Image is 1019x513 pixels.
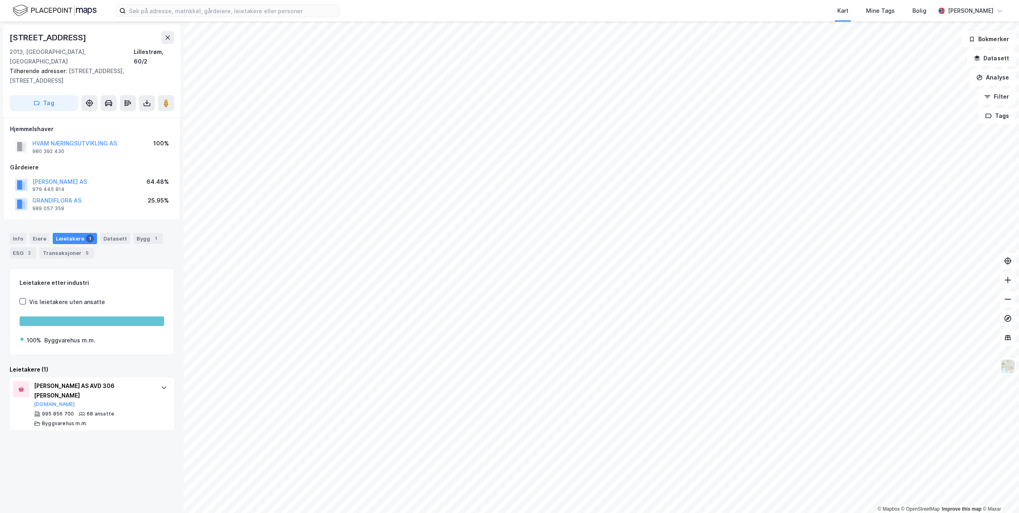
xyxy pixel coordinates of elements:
[44,336,95,345] div: Byggvarehus m.m.
[148,196,169,205] div: 25.95%
[29,297,105,307] div: Vis leietakere uten ansatte
[967,50,1016,66] button: Datasett
[837,6,849,16] div: Kart
[20,278,164,288] div: Leietakere etter industri
[30,233,50,244] div: Eiere
[10,247,36,258] div: ESG
[10,47,134,66] div: 2013, [GEOGRAPHIC_DATA], [GEOGRAPHIC_DATA]
[133,233,163,244] div: Bygg
[962,31,1016,47] button: Bokmerker
[979,475,1019,513] iframe: Chat Widget
[34,401,75,408] button: [DOMAIN_NAME]
[32,205,64,212] div: 989 057 359
[948,6,993,16] div: [PERSON_NAME]
[134,47,174,66] div: Lillestrøm, 60/2
[969,70,1016,85] button: Analyse
[10,95,78,111] button: Tag
[32,148,64,155] div: 980 392 430
[10,31,88,44] div: [STREET_ADDRESS]
[10,365,174,374] div: Leietakere (1)
[42,411,74,417] div: 995 856 700
[1000,359,1015,374] img: Z
[13,4,97,18] img: logo.f888ab2527a4732fd821a326f86c7f29.svg
[912,6,926,16] div: Bolig
[10,233,26,244] div: Info
[34,381,153,400] div: [PERSON_NAME] AS AVD 306 [PERSON_NAME]
[126,5,339,17] input: Søk på adresse, matrikkel, gårdeiere, leietakere eller personer
[866,6,895,16] div: Mine Tags
[10,68,69,74] span: Tilhørende adresser:
[86,235,94,243] div: 1
[979,475,1019,513] div: Kontrollprogram for chat
[979,108,1016,124] button: Tags
[53,233,97,244] div: Leietakere
[87,411,114,417] div: 68 ansatte
[147,177,169,187] div: 64.48%
[42,420,87,427] div: Byggvarehus m.m.
[10,124,174,134] div: Hjemmelshaver
[100,233,130,244] div: Datasett
[10,66,168,85] div: [STREET_ADDRESS], [STREET_ADDRESS]
[25,249,33,257] div: 2
[901,506,940,512] a: OpenStreetMap
[27,336,41,345] div: 100%
[977,89,1016,105] button: Filter
[32,186,65,193] div: 979 445 814
[153,139,169,148] div: 100%
[942,506,981,512] a: Improve this map
[40,247,94,258] div: Transaksjoner
[878,506,900,512] a: Mapbox
[152,235,160,243] div: 1
[10,163,174,172] div: Gårdeiere
[83,249,91,257] div: 5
